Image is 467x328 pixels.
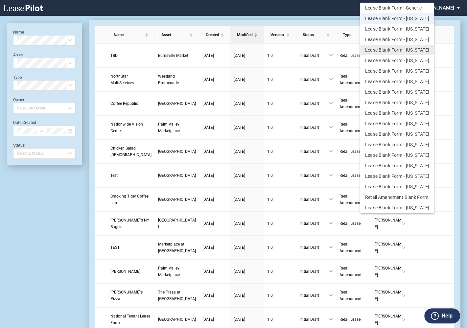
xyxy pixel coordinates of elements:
[360,97,434,108] button: Lease Blank Form - Florida
[360,150,434,160] button: Lease Blank Form - Tennessee
[360,181,434,192] button: Lease Blank Form - Rhode Island
[360,192,434,202] button: Retail Amendment Blank Form
[360,129,434,139] button: Lease Blank Form - Massachusetts
[360,45,434,55] button: Lease Blank Form - New York
[360,139,434,150] button: Lease Blank Form - North Carolina
[360,160,434,171] button: Lease Blank Form - Illinois
[360,108,434,118] button: Lease Blank Form - Arizona
[360,118,434,129] button: Lease Blank Form - Nevada
[360,171,434,181] button: Lease Blank Form - Maryland
[360,24,434,34] button: Lease Blank Form - California
[360,13,434,24] button: Lease Blank Form - Virginia
[360,202,434,213] button: Lease Blank Form - Colorado
[442,312,453,320] label: Help
[360,76,434,87] button: Lease Blank Form - Pennsylvania
[360,3,434,13] button: Lease Blank Form - Generic
[360,66,434,76] button: Lease Blank Form - New Jersey
[360,34,434,45] button: Lease Blank Form - Georgia
[360,87,434,97] button: Lease Blank Form - Texas
[424,308,460,323] button: Help
[360,55,434,66] button: Lease Blank Form - Washington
